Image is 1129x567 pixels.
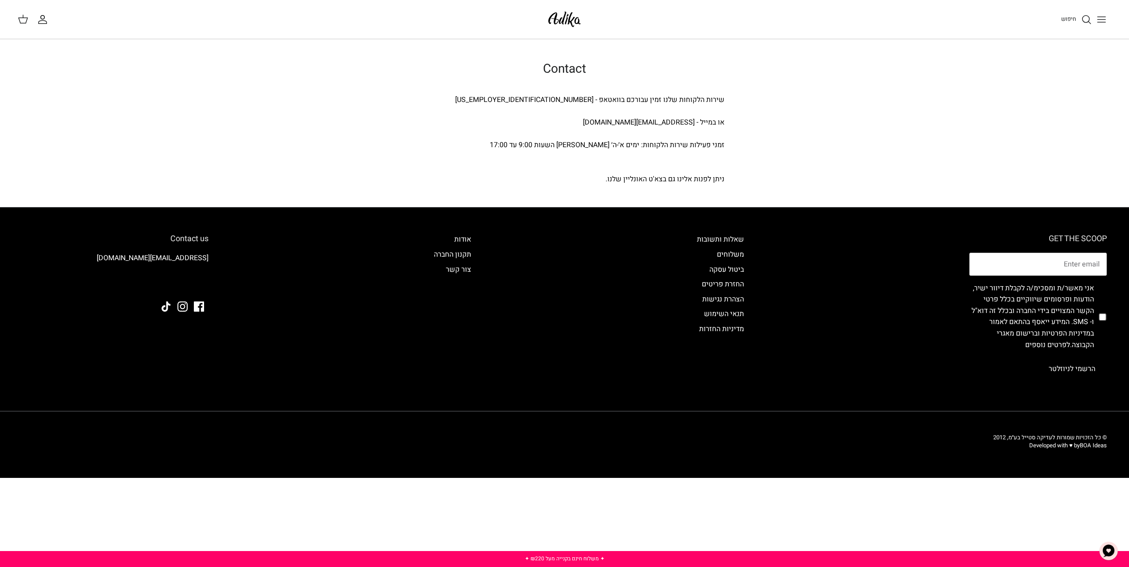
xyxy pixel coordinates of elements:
[1037,358,1107,380] button: הרשמי לניוזלטר
[1092,10,1111,29] button: Toggle menu
[699,324,744,334] a: מדיניות החזרות
[525,555,605,563] a: ✦ משלוח חינם בקנייה מעל ₪220 ✦
[434,249,471,260] a: תקנון החברה
[546,9,583,30] img: Adika IL
[702,294,744,305] a: הצהרת נגישות
[702,279,744,289] a: החזרת פריטים
[22,234,208,244] h6: Contact us
[161,301,171,312] a: Tiktok
[446,264,471,275] a: צור קשר
[969,283,1094,351] label: אני מאשר/ת ומסכימ/ה לקבלת דיוור ישיר, הודעות ופרסומים שיווקיים בכלל פרטי הקשר המצויים בידי החברה ...
[688,234,753,380] div: Secondary navigation
[405,140,724,151] div: זמני פעילות שירות הלקוחות: ימים א׳-ה׳ [PERSON_NAME] השעות 9:00 עד 17:00
[704,309,744,319] a: תנאי השימוש
[969,234,1107,244] h6: GET THE SCOOP
[1025,340,1070,350] a: לפרטים נוספים
[969,253,1107,276] input: Email
[454,234,471,245] a: אודות
[177,301,188,312] a: Instagram
[993,442,1107,450] p: Developed with ♥ by
[405,94,724,106] div: שירות הלקוחות שלנו זמין עבורכם בוואטאפ - [US_EMPLOYER_IDENTIFICATION_NUMBER]
[1095,538,1122,564] button: צ'אט
[1061,14,1092,25] a: חיפוש
[1061,15,1076,23] span: חיפוש
[425,234,480,380] div: Secondary navigation
[194,301,204,312] a: Facebook
[405,62,724,77] h1: Contact
[993,433,1107,442] span: © כל הזכויות שמורות לעדיקה סטייל בע״מ, 2012
[37,14,51,25] a: החשבון שלי
[184,278,208,289] img: Adika IL
[717,249,744,260] a: משלוחים
[97,253,208,263] a: [EMAIL_ADDRESS][DOMAIN_NAME]
[405,174,724,185] div: ניתן לפנות אלינו גם בצא'ט האונליין שלנו.
[1080,441,1107,450] a: BOA Ideas
[709,264,744,275] a: ביטול עסקה
[697,234,744,245] a: שאלות ותשובות
[405,117,724,129] div: או במייל - [EMAIL_ADDRESS][DOMAIN_NAME]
